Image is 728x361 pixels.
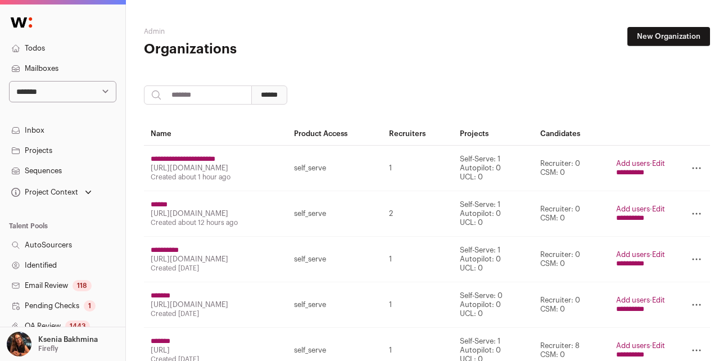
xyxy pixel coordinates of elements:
[9,184,94,200] button: Open dropdown
[287,191,382,237] td: self_serve
[453,146,533,191] td: Self-Serve: 1 Autopilot: 0 UCL: 0
[287,237,382,282] td: self_serve
[38,344,58,353] p: Firefly
[65,321,90,332] div: 1443
[453,282,533,328] td: Self-Serve: 0 Autopilot: 0 UCL: 0
[627,27,710,46] a: New Organization
[609,146,672,191] td: ·
[144,40,333,58] h1: Organizations
[151,264,281,273] div: Created [DATE]
[287,123,382,146] th: Product Access
[533,282,609,328] td: Recruiter: 0 CSM: 0
[453,123,533,146] th: Projects
[609,282,672,328] td: ·
[382,282,454,328] td: 1
[144,28,165,35] a: Admin
[382,146,454,191] td: 1
[382,237,454,282] td: 1
[616,205,650,213] a: Add users
[453,191,533,237] td: Self-Serve: 1 Autopilot: 0 UCL: 0
[616,251,650,258] a: Add users
[151,309,281,318] div: Created [DATE]
[533,146,609,191] td: Recruiter: 0 CSM: 0
[9,188,78,197] div: Project Context
[533,237,609,282] td: Recruiter: 0 CSM: 0
[287,146,382,191] td: self_serve
[652,160,665,167] a: Edit
[287,282,382,328] td: self_serve
[151,173,281,182] div: Created about 1 hour ago
[4,332,100,357] button: Open dropdown
[7,332,31,357] img: 13968079-medium_jpg
[84,300,96,312] div: 1
[609,191,672,237] td: ·
[652,296,665,304] a: Edit
[382,191,454,237] td: 2
[382,123,454,146] th: Recruiters
[151,210,228,217] a: [URL][DOMAIN_NAME]
[151,346,170,354] a: [URL]
[609,237,672,282] td: ·
[151,301,228,308] a: [URL][DOMAIN_NAME]
[616,342,650,349] a: Add users
[151,218,281,227] div: Created about 12 hours ago
[533,123,609,146] th: Candidates
[616,160,650,167] a: Add users
[38,335,98,344] p: Ksenia Bakhmina
[652,205,665,213] a: Edit
[4,11,38,34] img: Wellfound
[453,237,533,282] td: Self-Serve: 1 Autopilot: 0 UCL: 0
[616,296,650,304] a: Add users
[151,255,228,263] a: [URL][DOMAIN_NAME]
[652,342,665,349] a: Edit
[73,280,92,291] div: 118
[151,164,228,172] a: [URL][DOMAIN_NAME]
[533,191,609,237] td: Recruiter: 0 CSM: 0
[652,251,665,258] a: Edit
[144,123,287,146] th: Name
